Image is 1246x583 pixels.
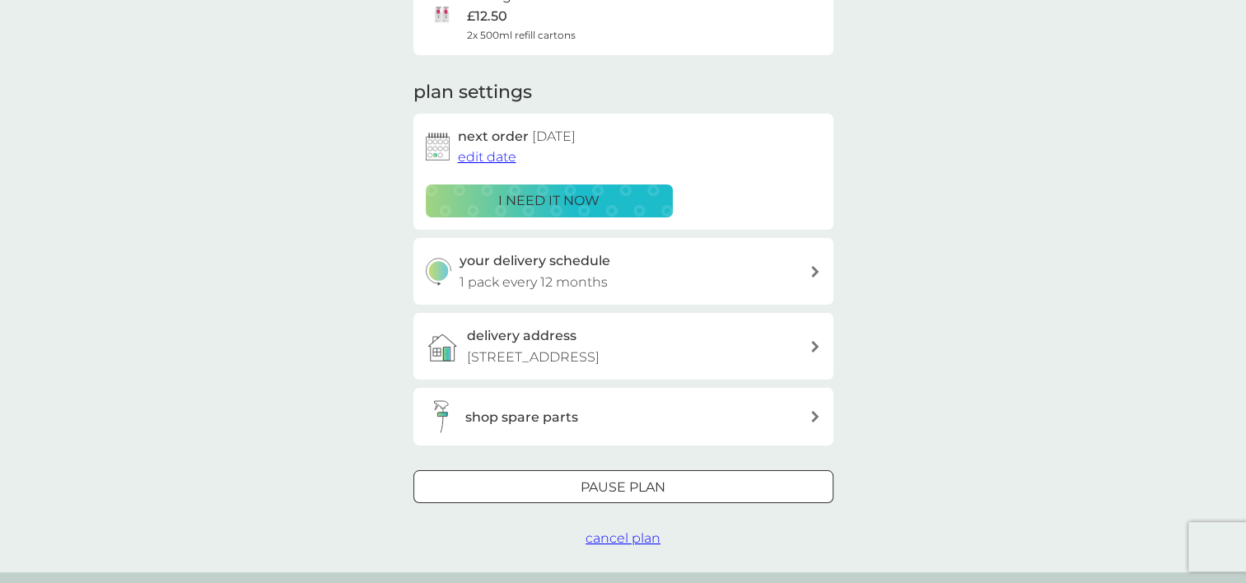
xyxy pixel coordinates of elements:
span: 2x 500ml refill cartons [467,27,576,43]
span: edit date [458,149,516,165]
p: 1 pack every 12 months [460,272,608,293]
button: your delivery schedule1 pack every 12 months [413,238,833,305]
button: i need it now [426,184,673,217]
h3: your delivery schedule [460,250,610,272]
button: edit date [458,147,516,168]
button: shop spare parts [413,388,833,445]
h2: next order [458,126,576,147]
p: i need it now [498,190,600,212]
button: cancel plan [586,528,660,549]
p: Pause plan [581,477,665,498]
p: £12.50 [467,6,507,27]
h3: shop spare parts [465,407,578,428]
p: [STREET_ADDRESS] [467,347,600,368]
span: [DATE] [532,128,576,144]
button: Pause plan [413,470,833,503]
a: delivery address[STREET_ADDRESS] [413,313,833,380]
h2: plan settings [413,80,532,105]
h3: delivery address [467,325,576,347]
span: cancel plan [586,530,660,546]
